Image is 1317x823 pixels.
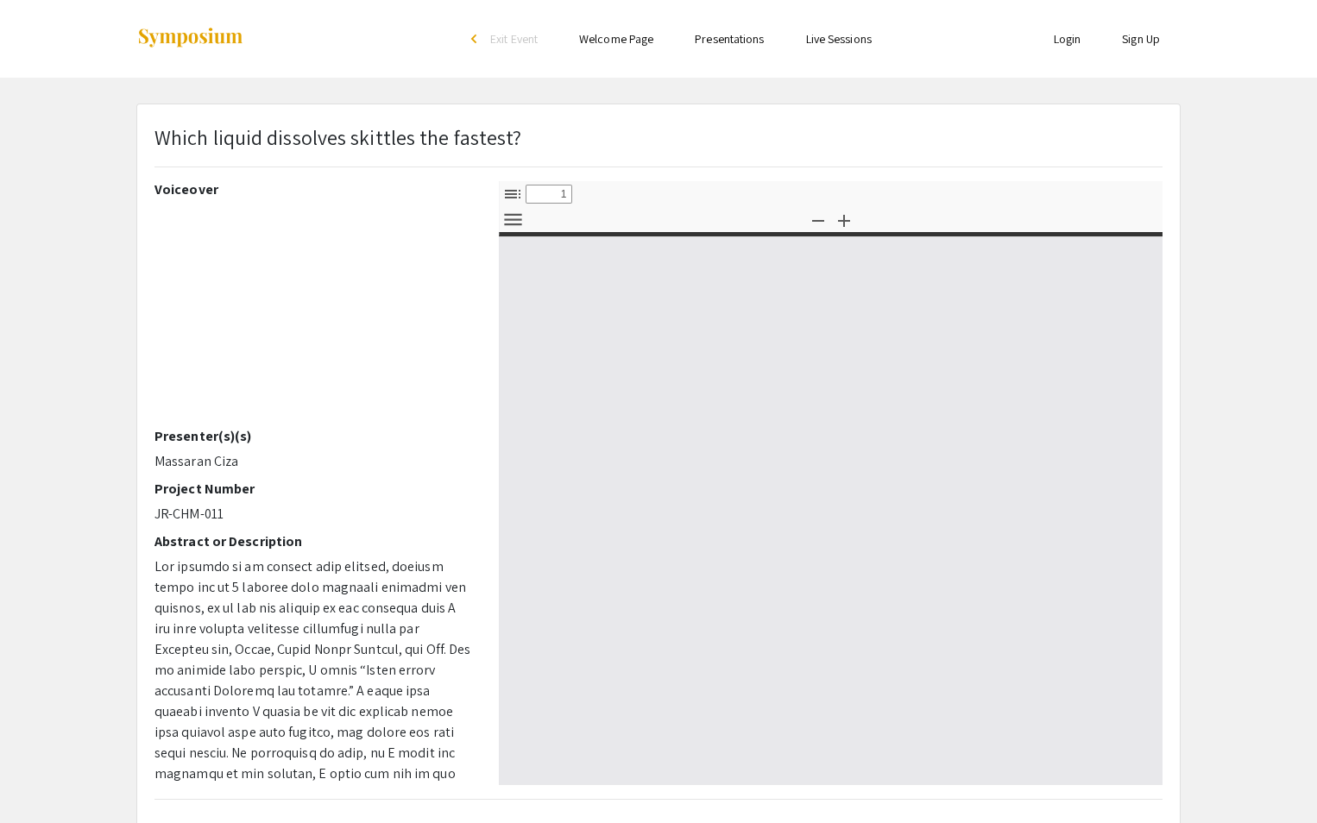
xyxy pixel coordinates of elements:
[154,481,473,497] h2: Project Number
[136,27,244,50] img: Symposium by ForagerOne
[579,31,653,47] a: Welcome Page
[695,31,764,47] a: Presentations
[803,207,833,232] button: Zoom Out
[154,122,521,153] p: Which liquid dissolves skittles the fastest?
[154,504,473,525] p: JR-CHM-011
[526,185,572,204] input: Page
[471,34,482,44] div: arrow_back_ios
[829,207,859,232] button: Zoom In
[1054,31,1081,47] a: Login
[1122,31,1160,47] a: Sign Up
[154,428,473,444] h2: Presenter(s)(s)
[498,181,527,206] button: Toggle Sidebar
[154,451,473,472] p: Massaran Ciza
[154,533,473,550] h2: Abstract or Description
[498,207,527,232] button: Tools
[154,181,473,198] h2: Voiceover
[806,31,872,47] a: Live Sessions
[490,31,538,47] span: Exit Event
